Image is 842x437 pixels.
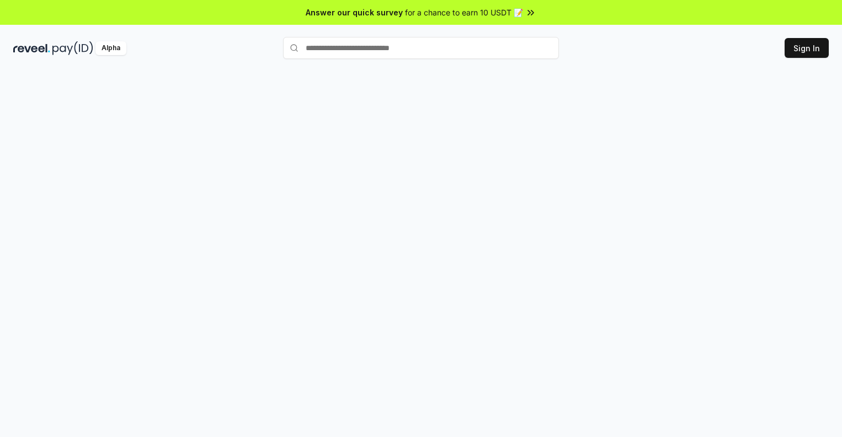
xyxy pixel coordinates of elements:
[52,41,93,55] img: pay_id
[405,7,523,18] span: for a chance to earn 10 USDT 📝
[306,7,403,18] span: Answer our quick survey
[95,41,126,55] div: Alpha
[13,41,50,55] img: reveel_dark
[785,38,829,58] button: Sign In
